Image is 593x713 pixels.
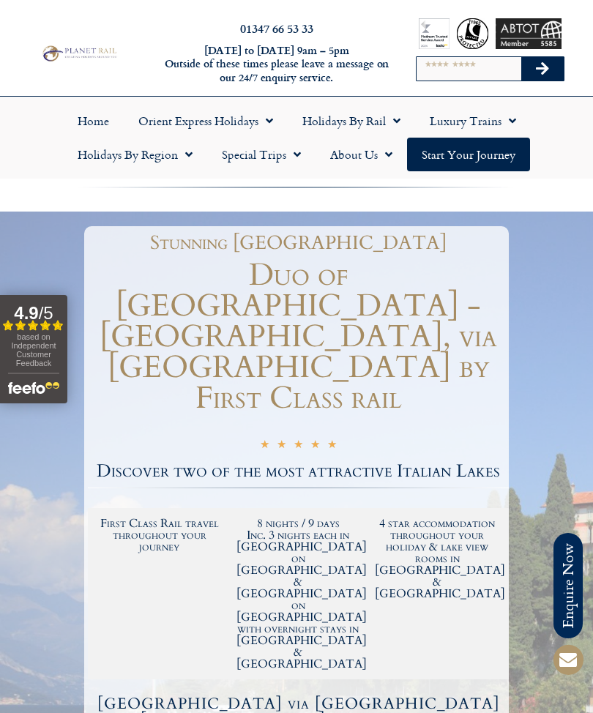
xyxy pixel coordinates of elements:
[63,104,124,138] a: Home
[294,439,303,453] i: ★
[277,439,286,453] i: ★
[407,138,530,171] a: Start your Journey
[95,234,501,253] h1: Stunning [GEOGRAPHIC_DATA]
[288,104,415,138] a: Holidays by Rail
[124,104,288,138] a: Orient Express Holidays
[260,439,269,453] i: ★
[207,138,316,171] a: Special Trips
[236,518,361,670] h2: 8 nights / 9 days Inc. 3 nights each in [GEOGRAPHIC_DATA] on [GEOGRAPHIC_DATA] & [GEOGRAPHIC_DATA...
[240,20,313,37] a: 01347 66 53 33
[310,439,320,453] i: ★
[7,104,586,171] nav: Menu
[375,518,499,600] h2: 4 star accommodation throughout your holiday & lake view rooms in [GEOGRAPHIC_DATA] & [GEOGRAPHIC...
[162,44,392,85] h6: [DATE] to [DATE] 9am – 5pm Outside of these times please leave a message on our 24/7 enquiry serv...
[40,44,119,64] img: Planet Rail Train Holidays Logo
[327,439,337,453] i: ★
[88,463,509,480] h2: Discover two of the most attractive Italian Lakes
[97,518,222,553] h2: First Class Rail travel throughout your journey
[415,104,531,138] a: Luxury Trains
[316,138,407,171] a: About Us
[260,438,337,453] div: 5/5
[63,138,207,171] a: Holidays by Region
[521,57,564,81] button: Search
[88,260,509,414] h1: Duo of [GEOGRAPHIC_DATA] - [GEOGRAPHIC_DATA], via [GEOGRAPHIC_DATA] by First Class rail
